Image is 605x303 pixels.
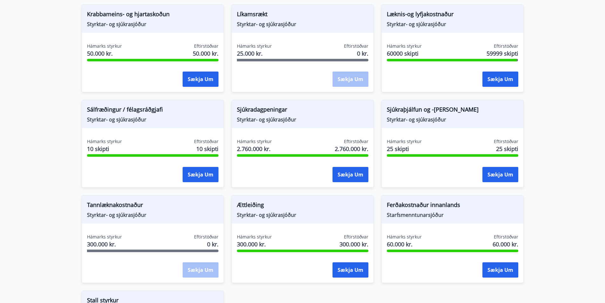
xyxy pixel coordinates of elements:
[237,105,368,116] span: Sjúkradagpeningar
[237,138,272,145] span: Hámarks styrkur
[237,240,272,248] span: 300.000 kr.
[482,72,518,87] button: Sækja um
[482,167,518,182] button: Sækja um
[494,43,518,49] span: Eftirstöðvar
[496,145,518,153] span: 25 skipti
[194,138,218,145] span: Eftirstöðvar
[237,211,368,218] span: Styrktar- og sjúkrasjóður
[387,49,422,58] span: 60000 skipti
[237,145,272,153] span: 2.760.000 kr.
[183,167,218,182] button: Sækja um
[494,234,518,240] span: Eftirstöðvar
[87,145,122,153] span: 10 skipti
[194,234,218,240] span: Eftirstöðvar
[87,211,218,218] span: Styrktar- og sjúkrasjóður
[87,43,122,49] span: Hámarks styrkur
[87,234,122,240] span: Hámarks styrkur
[237,21,368,28] span: Styrktar- og sjúkrasjóður
[387,145,422,153] span: 25 skipti
[387,201,518,211] span: Ferðakostnaður innanlands
[237,201,368,211] span: Ættleiðing
[87,240,122,248] span: 300.000 kr.
[487,49,518,58] span: 59999 skipti
[344,43,368,49] span: Eftirstöðvar
[335,145,368,153] span: 2.760.000 kr.
[207,240,218,248] span: 0 kr.
[387,234,422,240] span: Hámarks styrkur
[87,21,218,28] span: Styrktar- og sjúkrasjóður
[237,43,272,49] span: Hámarks styrkur
[194,43,218,49] span: Eftirstöðvar
[387,211,518,218] span: Starfsmenntunarsjóður
[87,138,122,145] span: Hámarks styrkur
[344,234,368,240] span: Eftirstöðvar
[387,105,518,116] span: Sjúkraþjálfun og -[PERSON_NAME]
[196,145,218,153] span: 10 skipti
[193,49,218,58] span: 50.000 kr.
[333,262,368,278] button: Sækja um
[237,116,368,123] span: Styrktar- og sjúkrasjóður
[387,138,422,145] span: Hámarks styrkur
[387,21,518,28] span: Styrktar- og sjúkrasjóður
[237,49,272,58] span: 25.000 kr.
[493,240,518,248] span: 60.000 kr.
[333,167,368,182] button: Sækja um
[339,240,368,248] span: 300.000 kr.
[387,10,518,21] span: Læknis-og lyfjakostnaður
[87,10,218,21] span: Krabbameins- og hjartaskoðun
[344,138,368,145] span: Eftirstöðvar
[183,72,218,87] button: Sækja um
[87,105,218,116] span: Sálfræðingur / félagsráðgjafi
[87,49,122,58] span: 50.000 kr.
[387,43,422,49] span: Hámarks styrkur
[87,116,218,123] span: Styrktar- og sjúkrasjóður
[387,116,518,123] span: Styrktar- og sjúkrasjóður
[387,240,422,248] span: 60.000 kr.
[494,138,518,145] span: Eftirstöðvar
[357,49,368,58] span: 0 kr.
[237,234,272,240] span: Hámarks styrkur
[482,262,518,278] button: Sækja um
[237,10,368,21] span: Líkamsrækt
[87,201,218,211] span: Tannlæknakostnaður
